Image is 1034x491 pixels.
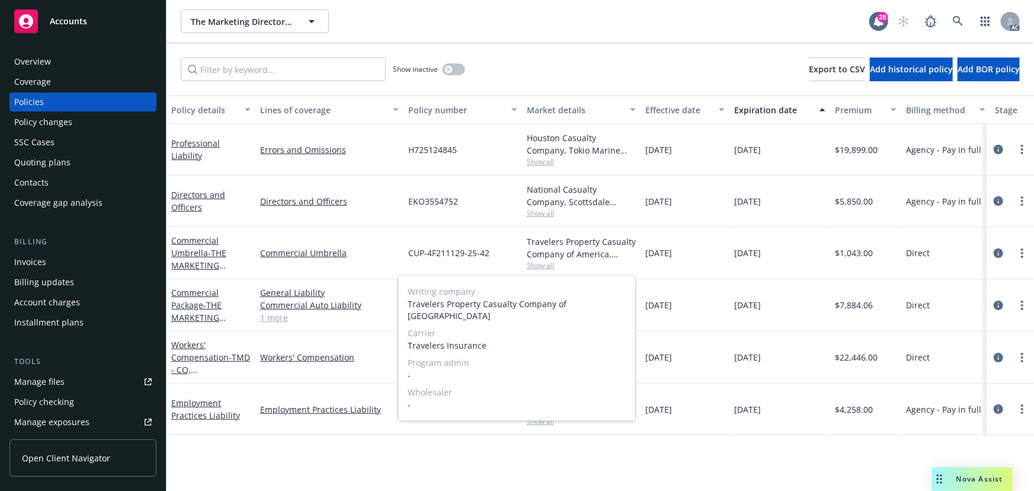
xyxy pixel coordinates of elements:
[9,52,156,71] a: Overview
[408,285,626,298] span: Writing company
[9,372,156,391] a: Manage files
[9,72,156,91] a: Coverage
[260,104,386,116] div: Lines of coverage
[734,351,761,364] span: [DATE]
[260,299,399,311] a: Commercial Auto Liability
[527,208,636,218] span: Show all
[527,235,636,260] div: Travelers Property Casualty Company of America, Travelers Insurance
[835,403,873,416] span: $4,258.00
[956,474,1003,484] span: Nova Assist
[14,153,71,172] div: Quoting plans
[14,93,44,111] div: Policies
[9,313,156,332] a: Installment plans
[1015,350,1029,365] a: more
[393,64,438,74] span: Show inactive
[9,356,156,368] div: Tools
[260,144,399,156] a: Errors and Omissions
[835,104,883,116] div: Premium
[919,9,943,33] a: Report a Bug
[645,144,672,156] span: [DATE]
[878,12,888,23] div: 28
[14,393,74,412] div: Policy checking
[995,104,1032,116] div: Stage
[906,195,981,208] span: Agency - Pay in full
[408,298,626,323] span: Travelers Property Casualty Company of [GEOGRAPHIC_DATA]
[9,393,156,412] a: Policy checking
[9,153,156,172] a: Quoting plans
[260,403,399,416] a: Employment Practices Liability
[527,157,636,167] span: Show all
[946,9,970,33] a: Search
[835,299,873,311] span: $7,884.06
[892,9,915,33] a: Start snowing
[9,133,156,152] a: SSC Cases
[171,104,238,116] div: Policy details
[835,351,878,364] span: $22,446.00
[991,246,1006,260] a: circleInformation
[809,63,865,75] span: Export to CSV
[14,72,51,91] div: Coverage
[408,247,489,259] span: CUP-4F211129-25-42
[408,387,626,399] span: Wholesaler
[14,413,89,432] div: Manage exposures
[171,235,247,321] a: Commercial Umbrella
[260,247,399,259] a: Commercial Umbrella
[1015,298,1029,313] a: more
[9,413,156,432] a: Manage exposures
[14,372,65,391] div: Manage files
[14,293,80,312] div: Account charges
[906,403,981,416] span: Agency - Pay in full
[906,104,972,116] div: Billing method
[527,104,623,116] div: Market details
[14,113,72,132] div: Policy changes
[835,144,878,156] span: $19,899.00
[991,194,1006,208] a: circleInformation
[171,339,250,475] a: Workers' Compensation
[645,403,672,416] span: [DATE]
[50,17,87,26] span: Accounts
[255,95,404,124] button: Lines of coverage
[14,313,84,332] div: Installment plans
[527,183,636,208] div: National Casualty Company, Scottsdale Insurance Company (Nationwide), Burns & [PERSON_NAME]
[9,273,156,292] a: Billing updates
[408,144,457,156] span: H725124845
[901,95,990,124] button: Billing method
[9,253,156,272] a: Invoices
[260,195,399,208] a: Directors and Officers
[167,95,255,124] button: Policy details
[9,93,156,111] a: Policies
[1015,402,1029,416] a: more
[9,5,156,38] a: Accounts
[22,452,110,464] span: Open Client Navigator
[734,247,761,259] span: [DATE]
[734,403,761,416] span: [DATE]
[404,95,522,124] button: Policy number
[408,357,626,369] span: Program admin
[645,299,672,311] span: [DATE]
[991,142,1006,157] a: circleInformation
[527,260,636,270] span: Show all
[830,95,901,124] button: Premium
[260,351,399,364] a: Workers' Compensation
[734,195,761,208] span: [DATE]
[9,293,156,312] a: Account charges
[1015,194,1029,208] a: more
[171,397,240,421] a: Employment Practices Liability
[734,299,761,311] span: [DATE]
[14,193,103,212] div: Coverage gap analysis
[14,253,46,272] div: Invoices
[260,286,399,299] a: General Liability
[9,173,156,192] a: Contacts
[958,63,1020,75] span: Add BOR policy
[932,467,1013,491] button: Nova Assist
[1015,142,1029,157] a: more
[645,351,672,364] span: [DATE]
[991,298,1006,313] a: circleInformation
[645,195,672,208] span: [DATE]
[9,193,156,212] a: Coverage gap analysis
[527,132,636,157] div: Houston Casualty Company, Tokio Marine HCC, Burns & [PERSON_NAME]
[906,299,930,311] span: Direct
[171,189,225,213] a: Directors and Officers
[870,63,953,75] span: Add historical policy
[974,9,997,33] a: Switch app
